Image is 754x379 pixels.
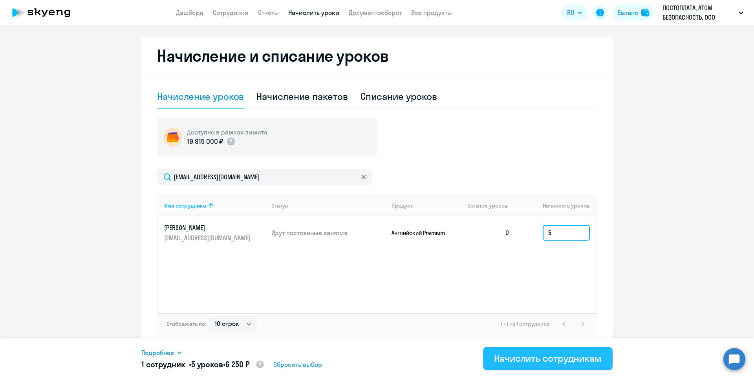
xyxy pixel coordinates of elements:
span: 5 уроков [191,359,223,369]
div: Статус [271,202,288,209]
div: Продукт [392,202,413,209]
div: Продукт [392,202,461,209]
a: Документооборот [349,9,402,17]
h2: Начисление и списание уроков [157,46,597,65]
td: 0 [461,216,516,249]
button: RU [562,5,587,20]
a: [PERSON_NAME][EMAIL_ADDRESS][DOMAIN_NAME] [164,223,265,242]
span: 1 - 1 из 1 сотрудника [501,320,550,327]
div: Начислить сотрудникам [494,352,602,364]
p: [EMAIL_ADDRESS][DOMAIN_NAME] [164,234,252,242]
button: Балансbalance [613,5,654,20]
img: balance [641,9,649,17]
p: ПОСТОПЛАТА, АТОМ БЕЗОПАСНОСТЬ, ООО [662,3,736,22]
a: Все продукты [411,9,452,17]
span: RU [567,8,574,17]
button: Начислить сотрудникам [483,347,613,370]
span: Отображать по: [167,320,206,327]
p: Идут постоянные занятия [271,228,385,237]
a: Сотрудники [213,9,249,17]
a: Начислить уроки [288,9,339,17]
div: Баланс [617,8,638,17]
div: Остаток уроков [467,202,516,209]
input: Поиск по имени, email, продукту или статусу [157,169,372,185]
a: Дашборд [176,9,203,17]
div: Имя сотрудника [164,202,265,209]
p: [PERSON_NAME] [164,223,252,232]
div: Списание уроков [361,90,437,103]
div: Имя сотрудника [164,202,206,209]
a: Отчеты [258,9,279,17]
img: wallet-circle.png [163,128,182,147]
button: ПОСТОПЛАТА, АТОМ БЕЗОПАСНОСТЬ, ООО [659,3,747,22]
p: 19 915 000 ₽ [187,136,223,147]
div: Начисление пакетов [256,90,348,103]
span: Подробнее [141,348,174,357]
h5: Доступно в рамках лимита [187,128,267,136]
p: Английский Premium [392,229,450,236]
th: Начислить уроков [516,195,596,216]
div: Статус [271,202,385,209]
span: 6 250 ₽ [225,359,250,369]
h5: 1 сотрудник • • [141,359,265,371]
div: Начисление уроков [157,90,244,103]
span: Остаток уроков [467,202,508,209]
span: Сбросить выбор [273,360,322,369]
